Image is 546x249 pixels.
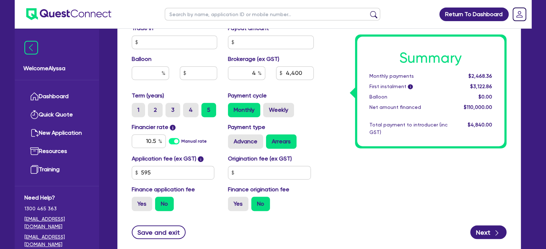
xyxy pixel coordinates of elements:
a: Training [24,161,89,179]
label: Financier rate [132,123,176,131]
img: quest-connect-logo-blue [26,8,111,20]
label: Finance origination fee [228,185,289,194]
img: quick-quote [30,110,39,119]
a: [EMAIL_ADDRESS][DOMAIN_NAME] [24,233,89,248]
img: new-application [30,129,39,137]
a: Dropdown toggle [510,5,529,24]
label: Manual rate [181,138,207,144]
span: i [198,156,204,162]
label: Payment type [228,123,265,131]
span: $2,468.36 [468,73,492,79]
span: $3,122.86 [470,83,492,89]
label: 4 [183,103,199,117]
label: Term (years) [132,91,164,100]
label: 5 [201,103,216,117]
button: Save and exit [132,225,186,239]
a: [EMAIL_ADDRESS][DOMAIN_NAME] [24,215,89,230]
span: i [170,125,176,130]
label: 2 [148,103,163,117]
label: Yes [132,197,152,211]
label: Payment cycle [228,91,267,100]
span: i [408,85,413,90]
button: Next [470,225,507,239]
label: Weekly [263,103,294,117]
label: No [155,197,174,211]
label: 1 [132,103,145,117]
label: Balloon [132,55,151,63]
a: Quick Quote [24,106,89,124]
label: Monthly [228,103,260,117]
span: $0.00 [478,94,492,100]
span: Need Help? [24,193,89,202]
span: $110,000.00 [463,104,492,110]
img: resources [30,147,39,155]
div: Balloon [364,93,453,101]
label: Application fee (ex GST) [132,154,196,163]
img: icon-menu-close [24,41,38,54]
span: $4,840.00 [467,122,492,128]
label: Origination fee (ex GST) [228,154,292,163]
div: Net amount financed [364,104,453,111]
label: Brokerage (ex GST) [228,55,279,63]
h1: Summary [369,49,492,67]
span: Welcome Alyssa [23,64,90,73]
a: Return To Dashboard [439,8,509,21]
span: 1300 465 363 [24,205,89,212]
div: Total payment to introducer (inc GST) [364,121,453,136]
label: Advance [228,134,263,149]
label: Arrears [266,134,297,149]
a: New Application [24,124,89,142]
label: 3 [165,103,180,117]
a: Dashboard [24,87,89,106]
div: Monthly payments [364,72,453,80]
div: First instalment [364,83,453,90]
a: Resources [24,142,89,161]
img: training [30,165,39,174]
input: Search by name, application ID or mobile number... [165,8,380,20]
label: Finance application fee [132,185,195,194]
label: No [251,197,270,211]
label: Yes [228,197,248,211]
